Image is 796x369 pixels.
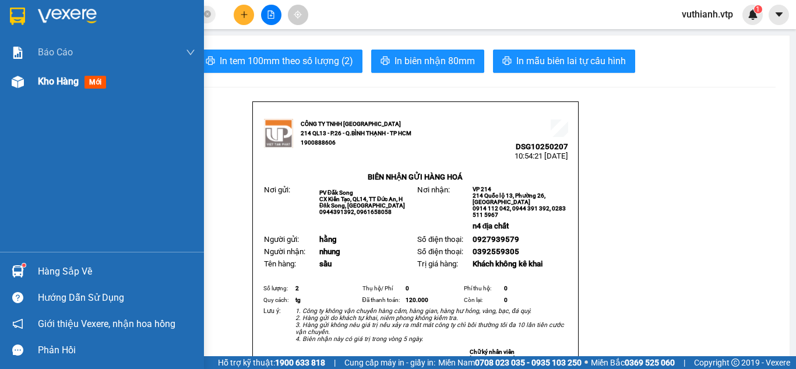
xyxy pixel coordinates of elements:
[319,259,332,268] span: sầu
[294,10,302,19] span: aim
[371,50,484,73] button: printerIn biên nhận 80mm
[406,297,428,303] span: 120.000
[10,8,25,25] img: logo-vxr
[38,342,195,359] div: Phản hồi
[344,356,435,369] span: Cung cấp máy in - giấy in:
[319,235,337,244] span: hằng
[319,247,340,256] span: nhung
[516,54,626,68] span: In mẫu biên lai tự cấu hình
[220,54,353,68] span: In tem 100mm theo số lượng (2)
[504,297,508,303] span: 0
[111,52,164,61] span: 10:54:21 [DATE]
[12,76,24,88] img: warehouse-icon
[264,235,299,244] span: Người gửi:
[473,205,566,218] span: 0914 112 042, 0944 391 392, 0283 511 5967
[417,259,458,268] span: Trị giá hàng:
[515,152,568,160] span: 10:54:21 [DATE]
[240,10,248,19] span: plus
[204,10,211,17] span: close-circle
[186,48,195,57] span: down
[395,54,475,68] span: In biên nhận 80mm
[38,289,195,307] div: Hướng dẫn sử dụng
[38,317,175,331] span: Giới thiệu Vexere, nhận hoa hồng
[473,259,543,268] span: Khách không kê khai
[22,263,26,267] sup: 1
[263,307,281,315] span: Lưu ý:
[12,26,27,55] img: logo
[516,142,568,151] span: DSG10250207
[12,318,23,329] span: notification
[38,45,73,59] span: Báo cáo
[295,307,564,343] em: 1. Công ty không vận chuyển hàng cấm, hàng gian, hàng hư hỏng, vàng, bạc, đá quý. 2. Hàng gửi do ...
[89,81,108,98] span: Nơi nhận:
[368,173,463,181] strong: BIÊN NHẬN GỬI HÀNG HOÁ
[361,294,404,306] td: Đã thanh toán:
[417,235,463,244] span: Số điện thoại:
[38,263,195,280] div: Hàng sắp về
[334,356,336,369] span: |
[295,285,299,291] span: 2
[473,247,519,256] span: 0392559305
[754,5,762,13] sup: 1
[406,285,409,291] span: 0
[748,9,758,20] img: icon-new-feature
[504,285,508,291] span: 0
[769,5,789,25] button: caret-down
[774,9,784,20] span: caret-down
[12,345,23,356] span: message
[264,259,296,268] span: Tên hàng:
[261,5,281,25] button: file-add
[470,349,515,355] strong: Chữ ký nhân viên
[591,356,675,369] span: Miền Bắc
[12,265,24,277] img: warehouse-icon
[475,358,582,367] strong: 0708 023 035 - 0935 103 250
[38,76,79,87] span: Kho hàng
[295,297,301,303] span: tg
[493,50,635,73] button: printerIn mẫu biên lai tự cấu hình
[470,355,515,361] span: [PERSON_NAME]
[319,189,353,196] span: PV Đắk Song
[502,56,512,67] span: printer
[12,81,24,98] span: Nơi gửi:
[473,222,509,230] span: n4 địa chất
[117,82,136,88] span: VP 214
[12,292,23,303] span: question-circle
[684,356,685,369] span: |
[473,235,519,244] span: 0927939579
[112,44,164,52] span: DSG10250207
[262,294,294,306] td: Quy cách:
[264,185,290,194] span: Nơi gửi:
[462,283,503,294] td: Phí thu hộ:
[196,50,362,73] button: printerIn tem 100mm theo số lượng (2)
[473,186,491,192] span: VP 214
[381,56,390,67] span: printer
[672,7,742,22] span: vuthianh.vtp
[288,5,308,25] button: aim
[584,360,588,365] span: ⚪️
[84,76,106,89] span: mới
[462,294,503,306] td: Còn lại:
[301,121,411,146] strong: CÔNG TY TNHH [GEOGRAPHIC_DATA] 214 QL13 - P.26 - Q.BÌNH THẠNH - TP HCM 1900888606
[438,356,582,369] span: Miền Nam
[625,358,675,367] strong: 0369 525 060
[417,185,450,194] span: Nơi nhận:
[319,209,392,215] span: 0944391392, 0961658058
[40,70,135,79] strong: BIÊN NHẬN GỬI HÀNG HOÁ
[417,247,463,256] span: Số điện thoại:
[30,19,94,62] strong: CÔNG TY TNHH [GEOGRAPHIC_DATA] 214 QL13 - P.26 - Q.BÌNH THẠNH - TP HCM 1900888606
[204,9,211,20] span: close-circle
[206,56,215,67] span: printer
[731,359,739,367] span: copyright
[264,247,305,256] span: Người nhận:
[756,5,760,13] span: 1
[319,196,405,209] span: CX Kiến Tạo, QL14, TT Đức An, H Đăk Song, [GEOGRAPHIC_DATA]
[234,5,254,25] button: plus
[473,192,545,205] span: 214 Quốc lộ 13, Phường 26, [GEOGRAPHIC_DATA]
[262,283,294,294] td: Số lượng:
[40,82,73,88] span: PV Đắk Song
[267,10,275,19] span: file-add
[275,358,325,367] strong: 1900 633 818
[264,119,293,148] img: logo
[218,356,325,369] span: Hỗ trợ kỹ thuật:
[361,283,404,294] td: Thụ hộ/ Phí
